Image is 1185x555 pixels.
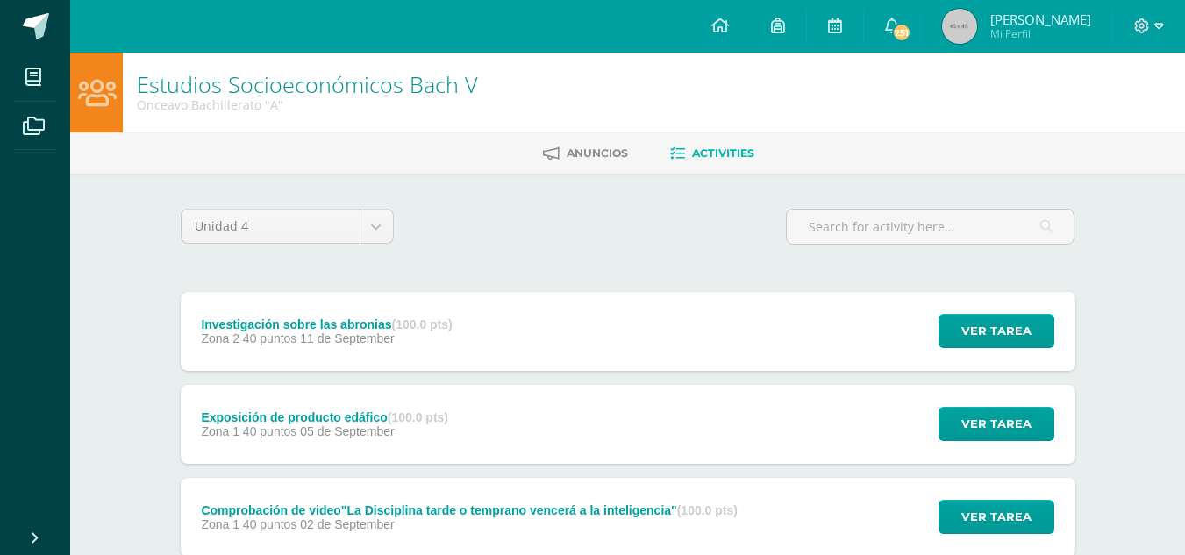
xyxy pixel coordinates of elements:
[201,331,296,345] span: Zona 2 40 puntos
[892,23,911,42] span: 251
[692,146,754,160] span: Activities
[670,139,754,167] a: Activities
[201,503,738,517] div: Comprobación de video"La Disciplina tarde o temprano vencerá a la inteligencia"
[939,500,1054,534] button: Ver tarea
[567,146,628,160] span: Anuncios
[990,26,1091,41] span: Mi Perfil
[787,210,1074,244] input: Search for activity here…
[961,501,1032,533] span: Ver tarea
[961,315,1032,347] span: Ver tarea
[201,317,452,331] div: Investigación sobre las abronias
[300,331,394,345] span: 11 de September
[942,9,977,44] img: 45x45
[300,517,394,531] span: 02 de September
[195,210,346,243] span: Unidad 4
[543,139,628,167] a: Anuncios
[201,410,448,424] div: Exposición de producto edáfico
[137,72,478,96] h1: Estudios Socioeconómicos Bach V
[201,517,296,531] span: Zona 1 40 puntos
[677,503,738,517] strong: (100.0 pts)
[300,424,394,438] span: 05 de September
[137,69,478,99] a: Estudios Socioeconómicos Bach V
[939,314,1054,348] button: Ver tarea
[182,210,393,243] a: Unidad 4
[391,317,452,331] strong: (100.0 pts)
[201,424,296,438] span: Zona 1 40 puntos
[939,407,1054,441] button: Ver tarea
[961,408,1032,440] span: Ver tarea
[990,11,1091,28] span: [PERSON_NAME]
[137,96,478,113] div: Onceavo Bachillerato 'A'
[388,410,448,424] strong: (100.0 pts)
